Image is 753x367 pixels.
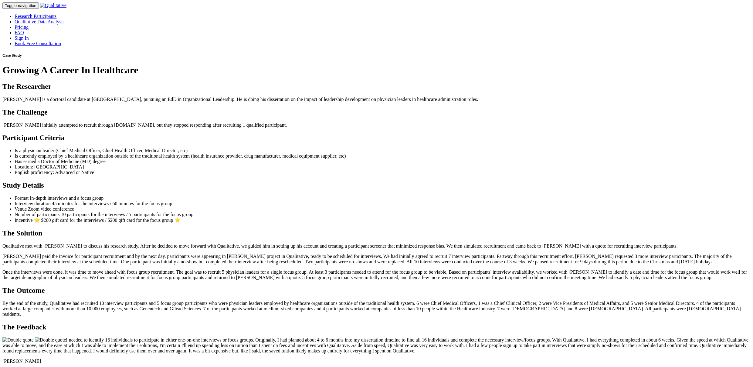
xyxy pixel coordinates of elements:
h2: The Solution [2,229,751,237]
span: Venue [15,206,27,212]
p: [PERSON_NAME] is a doctoral candidate at [GEOGRAPHIC_DATA], pursuing an EdD in Organizational Lea... [2,97,751,102]
li: Is currently employed by a healthcare organization outside of the traditional health system (heal... [15,153,751,159]
a: Sign In [15,35,29,41]
span: Interview duration [15,201,51,206]
a: Book Free Consultation [15,41,61,46]
span: ⭐ $200 gift card for the interviews / $200 gift card for the focus group ⭐ [34,218,181,223]
h2: The Feedback [2,323,751,331]
p: Once the interviews were done, it was time to move ahead with focus group recruitment. The goal w... [2,269,751,280]
li: Has earned a Doctor of Medicine (MD) degree [15,159,751,164]
p: [PERSON_NAME] [2,359,751,364]
span: Format [15,195,29,201]
img: Double quote [2,337,34,343]
li: Is a physician leader (Chief Medical Officer, Chief Health Officer, Medical Director, etc) [15,148,751,153]
img: Double quote [35,337,66,343]
a: Research Participants [15,14,56,19]
span: Incentive [15,218,33,223]
a: FAQ [15,30,24,35]
p: Qualitative met with [PERSON_NAME] to discuss his research study. After he decided to move forwar... [2,243,751,249]
p: [PERSON_NAME] initially attempted to recruit through [DOMAIN_NAME], but they stopped responding a... [2,122,751,128]
h1: Growing A Career In Healthcare [2,65,751,76]
span: Number of participants [15,212,59,217]
button: Toggle navigation [2,2,39,9]
h2: The Researcher [2,82,751,91]
h2: Study Details [2,181,751,189]
a: Pricing [15,25,29,30]
a: Qualitative Data Analysis [15,19,64,24]
img: Qualitative [40,3,66,8]
p: By the end of the study, Qualitative had recruited 10 interview participants and 5 focus group pa... [2,301,751,317]
span: Toggle navigation [5,3,36,8]
span: In-depth interviews and a focus group [30,195,103,201]
h5: Case Study [2,53,751,58]
span: 10 participants for the interviews / 5 participants for the focus group [61,212,193,217]
li: Location: [GEOGRAPHIC_DATA] [15,164,751,170]
p: [PERSON_NAME] paid the invoice for participant recruitment and by the next day, participants were... [2,254,751,265]
li: English proficiency: Advanced or Native [15,170,751,175]
h2: The Challenge [2,108,751,116]
p: I needed to identify 16 individuals to participate in either one-on-one interviews or focus group... [2,337,751,354]
span: Zoom video conference [28,206,74,212]
h2: The Outcome [2,286,751,295]
span: 45 minutes for the interviews / 60 minutes for the focus group [52,201,172,206]
h2: Participant Criteria [2,134,751,142]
